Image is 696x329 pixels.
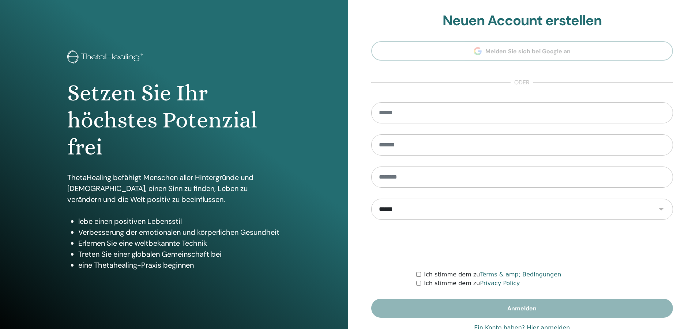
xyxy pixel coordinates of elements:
li: Treten Sie einer globalen Gemeinschaft bei [78,249,281,260]
p: ThetaHealing befähigt Menschen aller Hintergründe und [DEMOGRAPHIC_DATA], einen Sinn zu finden, L... [67,172,281,205]
label: Ich stimme dem zu [424,279,520,288]
iframe: reCAPTCHA [466,231,578,259]
a: Terms & amp; Bedingungen [480,271,561,278]
h2: Neuen Account erstellen [371,12,673,29]
li: eine Thetahealing-Praxis beginnen [78,260,281,271]
li: lebe einen positiven Lebensstil [78,216,281,227]
span: oder [511,78,533,87]
li: Erlernen Sie eine weltbekannte Technik [78,238,281,249]
label: Ich stimme dem zu [424,270,561,279]
li: Verbesserung der emotionalen und körperlichen Gesundheit [78,227,281,238]
a: Privacy Policy [480,280,520,287]
h1: Setzen Sie Ihr höchstes Potenzial frei [67,80,281,161]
